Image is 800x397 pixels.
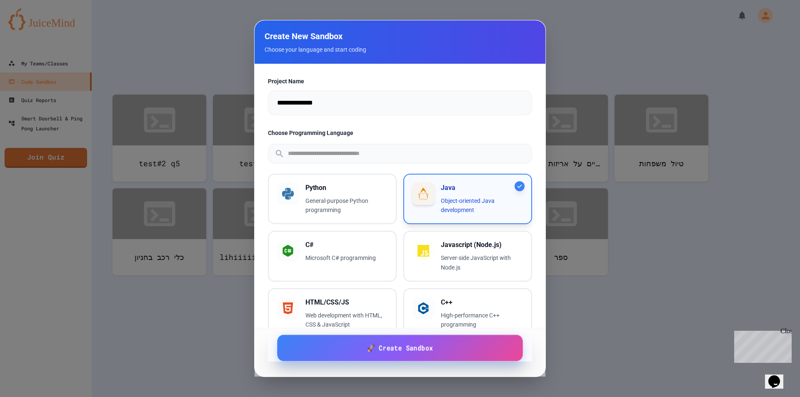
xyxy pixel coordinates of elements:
p: Server-side JavaScript with Node.js [441,253,523,272]
div: Chat with us now!Close [3,3,57,53]
h3: Java [441,183,523,193]
p: Microsoft C# programming [305,253,387,263]
label: Project Name [268,77,532,85]
h3: HTML/CSS/JS [305,297,387,307]
span: 🚀 Create Sandbox [367,343,433,353]
label: Choose Programming Language [268,129,532,137]
h3: C++ [441,297,523,307]
h2: Create New Sandbox [265,30,535,42]
h3: C# [305,240,387,250]
p: Choose your language and start coding [265,45,535,54]
h3: Python [305,183,387,193]
p: General-purpose Python programming [305,196,387,215]
h3: Javascript (Node.js) [441,240,523,250]
iframe: chat widget [765,364,792,389]
p: Object-oriented Java development [441,196,523,215]
p: High-performance C++ programming [441,311,523,330]
iframe: chat widget [731,327,792,363]
p: Web development with HTML, CSS & JavaScript [305,311,387,330]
